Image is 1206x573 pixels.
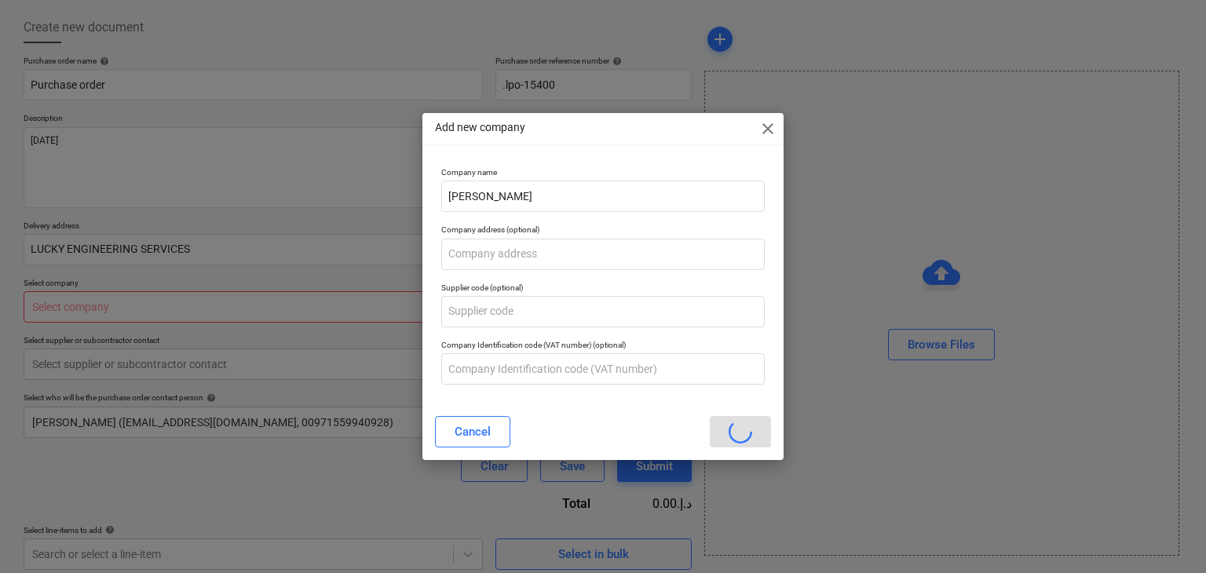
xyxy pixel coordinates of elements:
[441,296,766,327] input: Supplier code
[441,181,766,212] input: Company name
[455,422,491,442] div: Cancel
[441,167,766,181] p: Company name
[441,224,766,238] p: Company address (optional)
[441,340,766,353] p: Company Identification code (VAT number) (optional)
[441,353,766,385] input: Company Identification code (VAT number)
[1127,498,1206,573] iframe: Chat Widget
[441,283,766,296] p: Supplier code (optional)
[435,119,525,136] p: Add new company
[441,239,766,270] input: Company address
[758,119,777,138] span: close
[435,416,510,447] button: Cancel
